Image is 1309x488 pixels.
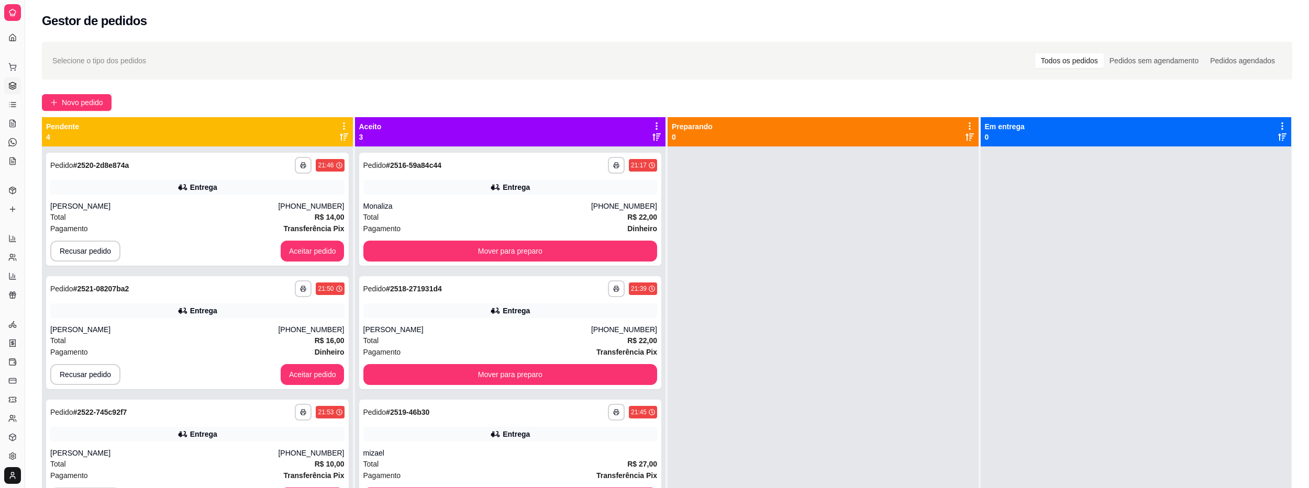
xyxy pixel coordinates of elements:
[50,335,66,346] span: Total
[50,211,66,223] span: Total
[62,97,103,108] span: Novo pedido
[281,364,345,385] button: Aceitar pedido
[627,460,657,468] strong: R$ 27,00
[1204,53,1281,68] div: Pedidos agendados
[386,161,441,169] strong: # 2516-59a84c44
[190,305,217,316] div: Entrega
[50,285,73,293] span: Pedido
[363,211,379,223] span: Total
[359,132,382,142] p: 3
[363,324,591,335] div: [PERSON_NAME]
[284,224,345,233] strong: Transferência Pix
[363,223,401,234] span: Pagamento
[631,408,647,416] div: 21:45
[50,346,88,358] span: Pagamento
[672,132,713,142] p: 0
[627,213,657,221] strong: R$ 22,00
[363,364,658,385] button: Mover para preparo
[627,336,657,345] strong: R$ 22,00
[315,460,345,468] strong: R$ 10,00
[50,408,73,416] span: Pedido
[672,121,713,132] p: Preparando
[1104,53,1204,68] div: Pedidos sem agendamento
[52,55,146,66] span: Selecione o tipo dos pedidos
[363,285,386,293] span: Pedido
[363,448,658,458] div: mizael
[386,408,429,416] strong: # 2519-46b30
[503,305,530,316] div: Entrega
[278,324,344,335] div: [PHONE_NUMBER]
[50,324,278,335] div: [PERSON_NAME]
[596,471,657,480] strong: Transferência Pix
[190,429,217,439] div: Entrega
[318,408,334,416] div: 21:53
[631,161,647,169] div: 21:17
[42,94,112,111] button: Novo pedido
[359,121,382,132] p: Aceito
[50,99,58,106] span: plus
[985,121,1025,132] p: Em entrega
[281,241,345,262] button: Aceitar pedido
[190,182,217,192] div: Entrega
[315,348,345,356] strong: Dinheiro
[318,161,334,169] div: 21:46
[631,285,647,293] div: 21:39
[73,285,129,293] strong: # 2521-08207ba2
[386,285,442,293] strong: # 2518-271931d4
[46,132,79,142] p: 4
[503,182,530,192] div: Entrega
[50,470,88,481] span: Pagamento
[278,201,344,211] div: [PHONE_NUMBER]
[985,132,1025,142] p: 0
[46,121,79,132] p: Pendente
[363,161,386,169] span: Pedido
[318,285,334,293] div: 21:50
[363,408,386,416] span: Pedido
[627,224,657,233] strong: Dinheiro
[363,458,379,470] span: Total
[50,241,120,262] button: Recusar pedido
[315,213,345,221] strong: R$ 14,00
[50,223,88,234] span: Pagamento
[315,336,345,345] strong: R$ 16,00
[503,429,530,439] div: Entrega
[363,346,401,358] span: Pagamento
[591,201,657,211] div: [PHONE_NUMBER]
[50,364,120,385] button: Recusar pedido
[363,201,591,211] div: Monaliza
[284,471,345,480] strong: Transferência Pix
[50,458,66,470] span: Total
[73,408,127,416] strong: # 2522-745c92f7
[591,324,657,335] div: [PHONE_NUMBER]
[50,448,278,458] div: [PERSON_NAME]
[42,13,147,29] h2: Gestor de pedidos
[363,335,379,346] span: Total
[1035,53,1104,68] div: Todos os pedidos
[596,348,657,356] strong: Transferência Pix
[278,448,344,458] div: [PHONE_NUMBER]
[363,470,401,481] span: Pagamento
[50,201,278,211] div: [PERSON_NAME]
[50,161,73,169] span: Pedido
[73,161,129,169] strong: # 2520-2d8e874a
[363,241,658,262] button: Mover para preparo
